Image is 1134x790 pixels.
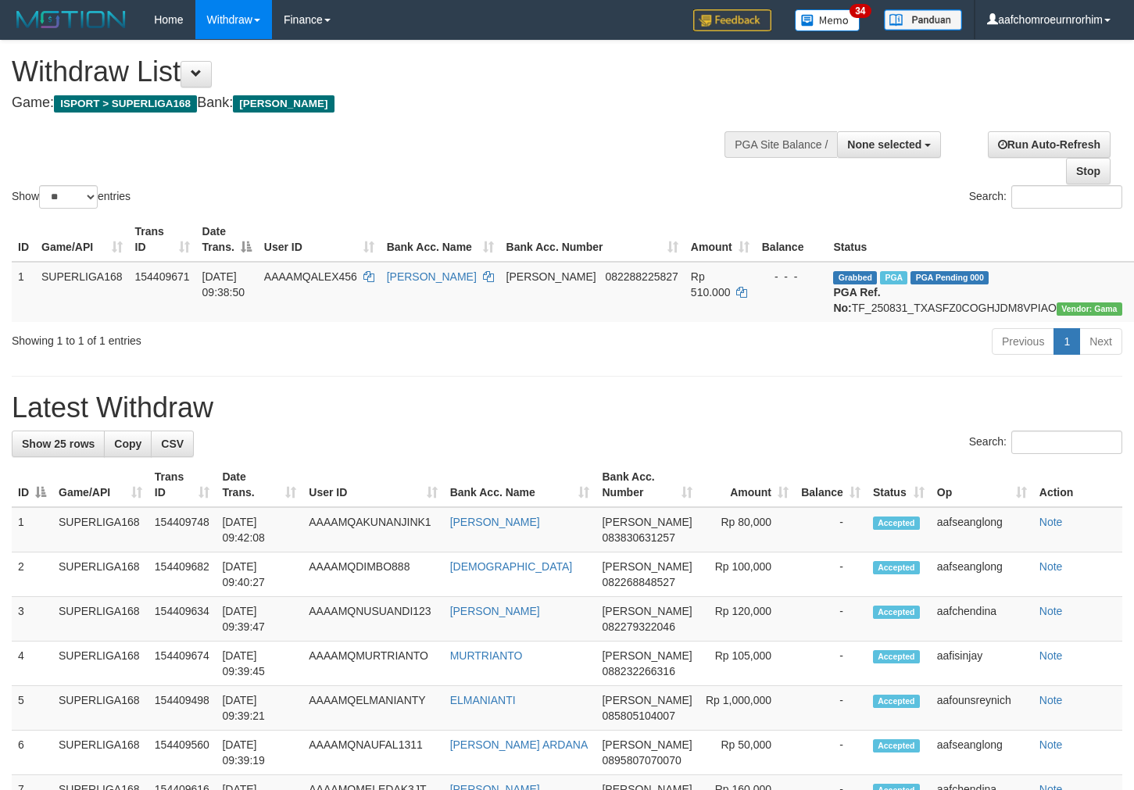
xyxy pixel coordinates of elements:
td: 154409634 [148,597,216,642]
td: SUPERLIGA168 [35,262,129,322]
a: Note [1039,516,1063,528]
span: [PERSON_NAME] [602,560,692,573]
td: Rp 50,000 [699,731,795,775]
span: Copy 088232266316 to clipboard [602,665,674,677]
a: MURTRIANTO [450,649,523,662]
td: TF_250831_TXASFZ0COGHJDM8VPIAO [827,262,1128,322]
a: [PERSON_NAME] ARDANA [450,738,588,751]
th: Status: activate to sort column ascending [867,463,931,507]
th: Bank Acc. Name: activate to sort column ascending [381,217,500,262]
th: Action [1033,463,1122,507]
div: Showing 1 to 1 of 1 entries [12,327,461,349]
td: [DATE] 09:39:47 [216,597,302,642]
td: Rp 105,000 [699,642,795,686]
th: Date Trans.: activate to sort column descending [196,217,258,262]
td: - [795,731,867,775]
a: Note [1039,560,1063,573]
span: Copy [114,438,141,450]
span: [PERSON_NAME] [602,605,692,617]
td: [DATE] 09:40:27 [216,552,302,597]
span: Accepted [873,695,920,708]
th: Game/API: activate to sort column ascending [52,463,148,507]
th: Status [827,217,1128,262]
span: Marked by aafounsreynich [880,271,907,284]
td: 3 [12,597,52,642]
td: 4 [12,642,52,686]
th: Balance [756,217,828,262]
td: Rp 100,000 [699,552,795,597]
td: - [795,686,867,731]
td: 154409498 [148,686,216,731]
td: SUPERLIGA168 [52,552,148,597]
a: Note [1039,738,1063,751]
a: Previous [992,328,1054,355]
td: SUPERLIGA168 [52,507,148,552]
span: [PERSON_NAME] [233,95,334,113]
td: 2 [12,552,52,597]
td: AAAAMQAKUNANJINK1 [302,507,443,552]
th: Bank Acc. Number: activate to sort column ascending [500,217,685,262]
span: Copy 083830631257 to clipboard [602,531,674,544]
td: 1 [12,262,35,322]
a: Stop [1066,158,1111,184]
a: Note [1039,694,1063,706]
td: SUPERLIGA168 [52,597,148,642]
span: Accepted [873,739,920,752]
td: [DATE] 09:39:21 [216,686,302,731]
a: Note [1039,649,1063,662]
span: Copy 085805104007 to clipboard [602,710,674,722]
th: Balance: activate to sort column ascending [795,463,867,507]
td: AAAAMQNUSUANDI123 [302,597,443,642]
span: Accepted [873,650,920,663]
span: [PERSON_NAME] [602,516,692,528]
label: Show entries [12,185,131,209]
td: aafounsreynich [931,686,1033,731]
input: Search: [1011,185,1122,209]
td: - [795,597,867,642]
td: 154409560 [148,731,216,775]
h4: Game: Bank: [12,95,740,111]
th: ID [12,217,35,262]
th: Amount: activate to sort column ascending [699,463,795,507]
a: [PERSON_NAME] [450,605,540,617]
td: AAAAMQELMANIANTY [302,686,443,731]
th: ID: activate to sort column descending [12,463,52,507]
span: Accepted [873,517,920,530]
a: CSV [151,431,194,457]
select: Showentries [39,185,98,209]
span: Copy 082268848527 to clipboard [602,576,674,588]
th: Amount: activate to sort column ascending [685,217,756,262]
td: 154409748 [148,507,216,552]
label: Search: [969,431,1122,454]
span: AAAAMQALEX456 [264,270,357,283]
td: aafisinjay [931,642,1033,686]
span: Vendor URL: https://trx31.1velocity.biz [1057,302,1122,316]
td: - [795,507,867,552]
a: Copy [104,431,152,457]
td: 1 [12,507,52,552]
a: Next [1079,328,1122,355]
td: aafseanglong [931,507,1033,552]
td: 154409682 [148,552,216,597]
td: Rp 80,000 [699,507,795,552]
input: Search: [1011,431,1122,454]
span: None selected [847,138,921,151]
span: Copy 082279322046 to clipboard [602,620,674,633]
a: [PERSON_NAME] [450,516,540,528]
img: panduan.png [884,9,962,30]
b: PGA Ref. No: [833,286,880,314]
img: Button%20Memo.svg [795,9,860,31]
span: 34 [850,4,871,18]
td: [DATE] 09:42:08 [216,507,302,552]
img: Feedback.jpg [693,9,771,31]
td: SUPERLIGA168 [52,642,148,686]
td: aafchendina [931,597,1033,642]
h1: Latest Withdraw [12,392,1122,424]
span: Show 25 rows [22,438,95,450]
th: Trans ID: activate to sort column ascending [148,463,216,507]
th: Op: activate to sort column ascending [931,463,1033,507]
a: Show 25 rows [12,431,105,457]
span: [PERSON_NAME] [602,738,692,751]
span: Rp 510.000 [691,270,731,298]
a: Run Auto-Refresh [988,131,1111,158]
